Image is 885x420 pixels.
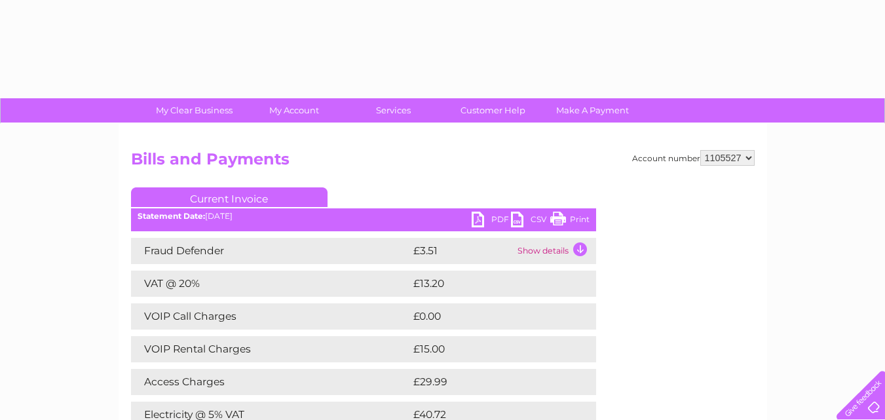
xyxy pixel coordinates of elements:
td: VAT @ 20% [131,271,410,297]
td: £0.00 [410,303,566,330]
b: Statement Date: [138,211,205,221]
a: PDF [472,212,511,231]
a: Current Invoice [131,187,328,207]
td: £15.00 [410,336,569,362]
td: £29.99 [410,369,571,395]
a: Customer Help [439,98,547,123]
div: Account number [632,150,755,166]
h2: Bills and Payments [131,150,755,175]
td: Access Charges [131,369,410,395]
a: CSV [511,212,550,231]
a: Make A Payment [538,98,647,123]
a: Print [550,212,590,231]
a: My Account [240,98,348,123]
a: My Clear Business [140,98,248,123]
td: Fraud Defender [131,238,410,264]
div: [DATE] [131,212,596,221]
td: £13.20 [410,271,569,297]
a: Services [339,98,447,123]
td: £3.51 [410,238,514,264]
td: VOIP Rental Charges [131,336,410,362]
td: VOIP Call Charges [131,303,410,330]
td: Show details [514,238,596,264]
